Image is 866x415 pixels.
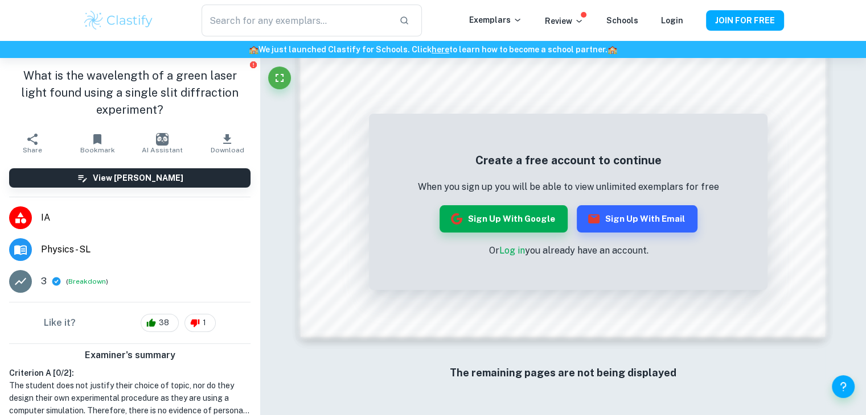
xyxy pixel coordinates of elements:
button: Help and Feedback [832,375,855,398]
span: Share [23,146,42,154]
button: Sign up with Google [440,205,568,233]
h5: Create a free account to continue [418,152,719,169]
h1: What is the wavelength of a green laser light found using a single slit diffraction experiment? [9,67,251,118]
img: Clastify logo [83,9,155,32]
button: View [PERSON_NAME] [9,168,251,188]
div: 1 [184,314,216,332]
h6: We just launched Clastify for Schools. Click to learn how to become a school partner. [2,43,864,56]
span: IA [41,211,251,225]
h6: Criterion A [ 0 / 2 ]: [9,367,251,379]
button: Fullscreen [268,67,291,89]
p: 3 [41,275,47,288]
a: Schools [606,16,638,25]
button: JOIN FOR FREE [706,10,784,31]
button: Sign up with Email [577,205,697,233]
h6: The remaining pages are not being displayed [323,365,803,381]
input: Search for any exemplars... [202,5,389,36]
button: Breakdown [68,276,106,287]
div: 38 [141,314,179,332]
p: When you sign up you will be able to view unlimited exemplars for free [418,180,719,194]
img: AI Assistant [156,133,169,146]
button: Download [195,127,260,159]
span: Download [211,146,244,154]
p: Review [545,15,584,27]
p: Or you already have an account. [418,244,719,258]
span: AI Assistant [142,146,183,154]
a: Login [661,16,683,25]
h6: Like it? [44,316,76,330]
span: 🏫 [608,45,617,54]
span: 🏫 [249,45,258,54]
a: Log in [499,245,524,256]
span: Bookmark [80,146,115,154]
a: here [432,45,449,54]
span: 1 [196,317,212,329]
span: Physics - SL [41,243,251,256]
h6: Examiner's summary [5,348,255,362]
button: AI Assistant [130,127,195,159]
p: Exemplars [469,14,522,26]
button: Report issue [249,60,257,69]
span: ( ) [66,276,108,287]
h6: View [PERSON_NAME] [93,172,183,184]
button: Bookmark [65,127,130,159]
span: 38 [153,317,175,329]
